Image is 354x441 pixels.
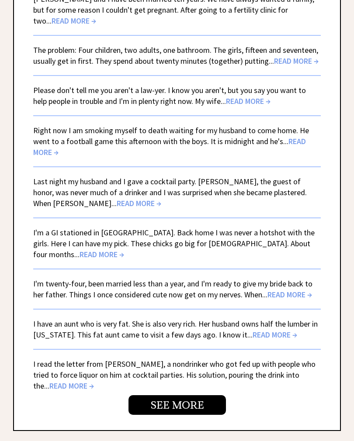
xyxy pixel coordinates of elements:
[33,359,316,391] a: I read the letter from [PERSON_NAME], a nondrinker who got fed up with people who tried to force ...
[117,198,161,208] span: READ MORE →
[33,85,306,106] a: Please don't tell me you aren't a law-yer. I know you aren't, but you say you want to help people...
[49,381,94,391] span: READ MORE →
[33,45,319,66] a: The problem: Four children, two adults, one bathroom. The girls, fifteen and seventeen, usually g...
[253,330,297,340] span: READ MORE →
[267,289,312,300] span: READ MORE →
[33,319,318,340] a: I have an aunt who is very fat. She is also very rich. Her husband owns half the lumber in [US_ST...
[226,96,271,106] span: READ MORE →
[33,176,307,208] a: Last night my husband and I gave a cocktail party. [PERSON_NAME], the guest of honor, was never m...
[33,227,315,259] a: I'm a GI stationed in [GEOGRAPHIC_DATA]. Back home I was never a hotshot with the girls. Here I c...
[33,136,306,157] span: READ MORE →
[128,395,226,415] a: SEE MORE
[80,249,124,259] span: READ MORE →
[33,125,309,157] a: Right now I am smoking myself to death waiting for my husband to come home. He went to a football...
[33,279,312,300] a: I'm twenty-four, been married less than a year, and I'm ready to give my bride back to her father...
[52,16,96,26] span: READ MORE →
[274,56,319,66] span: READ MORE →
